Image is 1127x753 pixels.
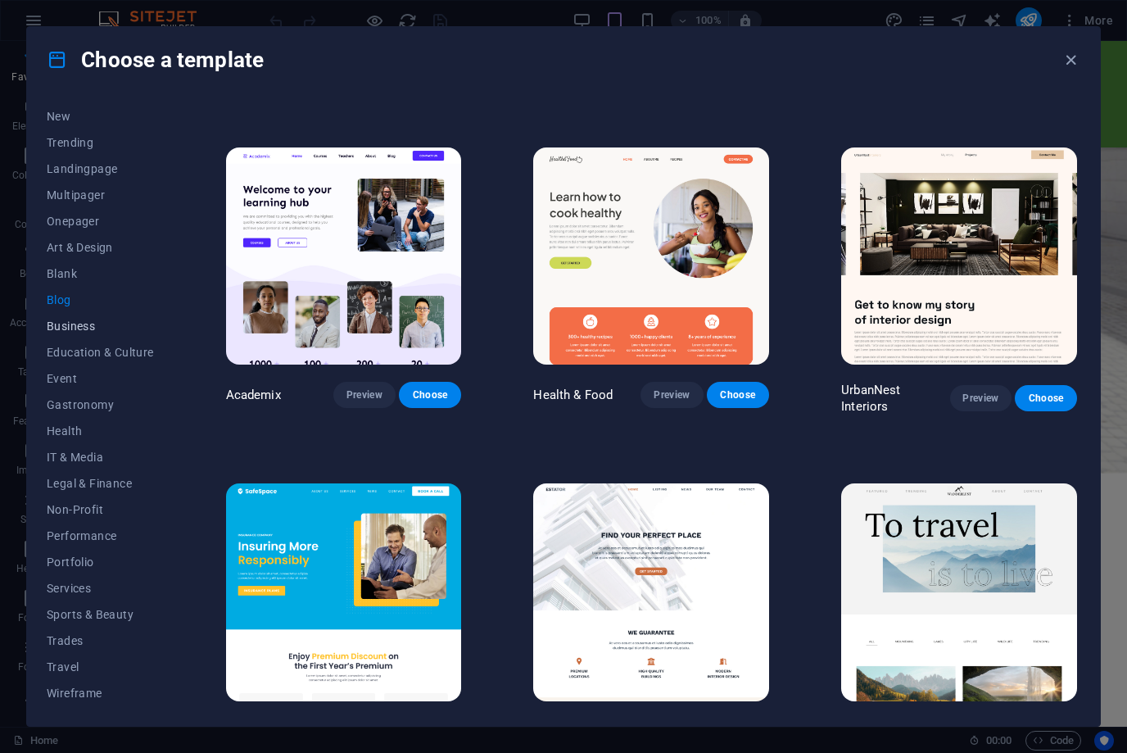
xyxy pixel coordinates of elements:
[47,575,154,601] button: Services
[226,147,462,365] img: Academix
[399,382,461,408] button: Choose
[47,660,154,674] span: Travel
[226,387,281,403] p: Academix
[47,477,154,490] span: Legal & Finance
[963,392,999,405] span: Preview
[47,601,154,628] button: Sports & Beauty
[47,215,154,228] span: Onepager
[47,470,154,497] button: Legal & Finance
[47,241,154,254] span: Art & Design
[533,387,613,403] p: Health & Food
[47,103,154,129] button: New
[47,451,154,464] span: IT & Media
[226,483,462,701] img: SafeSpace
[47,372,154,385] span: Event
[47,313,154,339] button: Business
[47,680,154,706] button: Wireframe
[950,385,1012,411] button: Preview
[47,156,154,182] button: Landingpage
[707,382,769,408] button: Choose
[533,483,769,701] img: Estator
[654,388,690,401] span: Preview
[47,424,154,438] span: Health
[47,418,154,444] button: Health
[1015,385,1077,411] button: Choose
[47,129,154,156] button: Trending
[47,503,154,516] span: Non-Profit
[333,382,396,408] button: Preview
[47,267,154,280] span: Blank
[47,136,154,149] span: Trending
[47,110,154,123] span: New
[47,398,154,411] span: Gastronomy
[47,497,154,523] button: Non-Profit
[47,234,154,261] button: Art & Design
[47,208,154,234] button: Onepager
[346,388,382,401] span: Preview
[640,382,703,408] button: Preview
[47,634,154,647] span: Trades
[47,320,154,333] span: Business
[47,654,154,680] button: Travel
[47,549,154,575] button: Portfolio
[47,687,154,700] span: Wireframe
[47,261,154,287] button: Blank
[47,365,154,392] button: Event
[533,147,769,365] img: Health & Food
[47,346,154,359] span: Education & Culture
[47,582,154,595] span: Services
[47,182,154,208] button: Multipager
[47,47,264,73] h4: Choose a template
[841,483,1077,701] img: Wanderlust
[720,388,756,401] span: Choose
[47,529,154,542] span: Performance
[841,147,1077,365] img: UrbanNest Interiors
[47,339,154,365] button: Education & Culture
[47,162,154,175] span: Landingpage
[841,382,949,415] p: UrbanNest Interiors
[47,188,154,202] span: Multipager
[412,388,448,401] span: Choose
[47,628,154,654] button: Trades
[47,608,154,621] span: Sports & Beauty
[47,293,154,306] span: Blog
[47,392,154,418] button: Gastronomy
[1028,392,1064,405] span: Choose
[47,556,154,569] span: Portfolio
[47,444,154,470] button: IT & Media
[47,287,154,313] button: Blog
[47,523,154,549] button: Performance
